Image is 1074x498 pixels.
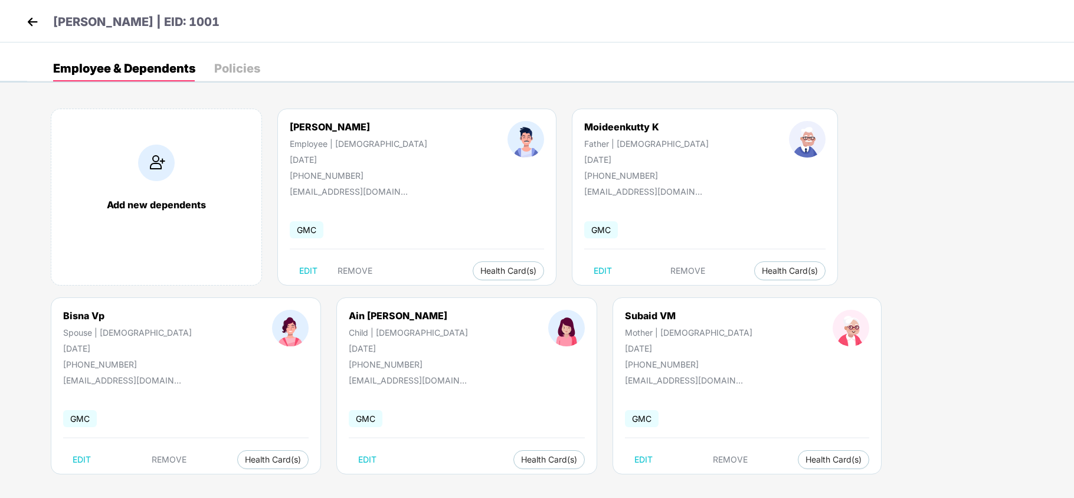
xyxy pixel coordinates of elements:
button: EDIT [290,261,327,280]
div: Bisna Vp [63,310,192,322]
div: Policies [214,63,260,74]
div: [DATE] [584,155,709,165]
span: Health Card(s) [805,457,862,463]
div: Spouse | [DEMOGRAPHIC_DATA] [63,327,192,338]
p: [PERSON_NAME] | EID: 1001 [53,13,220,31]
div: Employee | [DEMOGRAPHIC_DATA] [290,139,427,149]
span: GMC [63,410,97,427]
img: addIcon [138,145,175,181]
img: profileImage [272,310,309,346]
img: back [24,13,41,31]
span: REMOVE [152,455,186,464]
div: [EMAIL_ADDRESS][DOMAIN_NAME] [584,186,702,196]
span: GMC [290,221,323,238]
div: [PHONE_NUMBER] [63,359,192,369]
div: [DATE] [349,343,468,353]
button: Health Card(s) [754,261,826,280]
button: Health Card(s) [513,450,585,469]
div: [DATE] [625,343,752,353]
div: [EMAIL_ADDRESS][DOMAIN_NAME] [290,186,408,196]
div: [DATE] [290,155,427,165]
span: REMOVE [338,266,372,276]
span: EDIT [73,455,91,464]
div: [EMAIL_ADDRESS][DOMAIN_NAME] [625,375,743,385]
button: REMOVE [328,261,382,280]
span: Health Card(s) [480,268,536,274]
button: REMOVE [661,261,715,280]
img: profileImage [789,121,826,158]
span: EDIT [594,266,612,276]
span: EDIT [299,266,317,276]
img: profileImage [833,310,869,346]
div: [EMAIL_ADDRESS][DOMAIN_NAME] [63,375,181,385]
button: REMOVE [142,450,196,469]
span: GMC [625,410,659,427]
div: [EMAIL_ADDRESS][DOMAIN_NAME] [349,375,467,385]
img: profileImage [507,121,544,158]
img: profileImage [548,310,585,346]
button: EDIT [625,450,662,469]
span: Health Card(s) [762,268,818,274]
button: Health Card(s) [473,261,544,280]
div: Add new dependents [63,199,250,211]
div: [PHONE_NUMBER] [625,359,752,369]
span: Health Card(s) [521,457,577,463]
div: Moideenkutty K [584,121,709,133]
button: EDIT [63,450,100,469]
div: Mother | [DEMOGRAPHIC_DATA] [625,327,752,338]
div: Child | [DEMOGRAPHIC_DATA] [349,327,468,338]
span: REMOVE [713,455,748,464]
span: Health Card(s) [245,457,301,463]
span: REMOVE [670,266,705,276]
div: Ain [PERSON_NAME] [349,310,468,322]
div: [PERSON_NAME] [290,121,427,133]
div: [DATE] [63,343,192,353]
div: Employee & Dependents [53,63,195,74]
div: Father | [DEMOGRAPHIC_DATA] [584,139,709,149]
button: EDIT [584,261,621,280]
span: GMC [584,221,618,238]
div: Subaid VM [625,310,752,322]
span: GMC [349,410,382,427]
div: [PHONE_NUMBER] [584,171,709,181]
div: [PHONE_NUMBER] [349,359,468,369]
button: REMOVE [703,450,757,469]
button: EDIT [349,450,386,469]
div: [PHONE_NUMBER] [290,171,427,181]
span: EDIT [634,455,653,464]
button: Health Card(s) [237,450,309,469]
button: Health Card(s) [798,450,869,469]
span: EDIT [358,455,376,464]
